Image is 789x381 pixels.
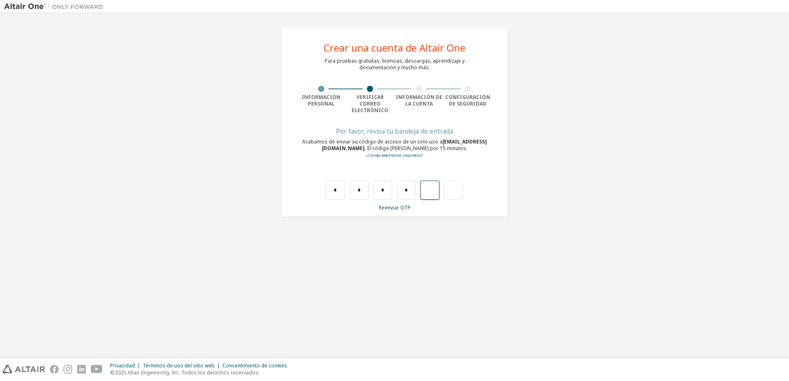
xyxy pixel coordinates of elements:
[325,58,465,71] div: Para pruebas gratuitas, licencias, descargas, aprendizaje y documentación y mucho más.
[77,365,86,374] img: linkedin.svg
[346,94,395,114] div: Verificar correo electrónico
[297,129,492,134] div: Por favor, revisa tu bandeja de entrada
[50,365,59,374] img: facebook.svg
[322,138,487,152] span: [EMAIL_ADDRESS][DOMAIN_NAME]
[110,369,292,376] p: ©
[91,365,103,374] img: youtube.svg
[64,365,72,374] img: instagram.svg
[143,362,222,369] div: Términos de uso del sitio web
[297,139,492,159] div: Acabamos de enviar su código de acceso de un solo uso a . El código [PERSON_NAME] por 15 minutos.
[297,94,346,107] div: Información personal
[444,94,493,107] div: Configuración de seguridad
[394,94,444,107] div: Información de la cuenta
[222,362,292,369] div: Consentimiento de cookies
[2,365,45,374] img: altair_logo.svg
[379,204,411,211] a: Reenviar OTP
[324,43,465,53] div: Crear una cuenta de Altair One
[110,362,143,369] div: Privacidad
[366,153,423,158] a: Go back to the registration form
[115,369,260,376] font: 2025 Altair Engineering, Inc. Todos los derechos reservados.
[4,2,107,11] img: Altair Uno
